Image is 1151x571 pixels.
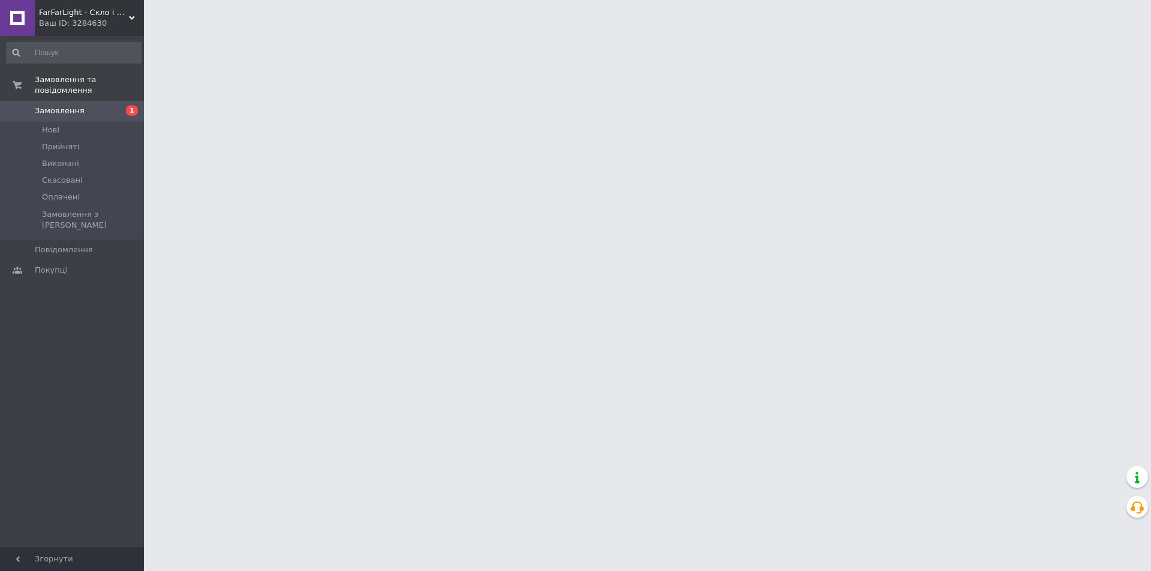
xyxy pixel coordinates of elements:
span: Нові [42,125,59,135]
span: Виконані [42,158,79,169]
span: 1 [126,105,138,116]
span: Замовлення [35,105,85,116]
span: Прийняті [42,141,79,152]
span: FarFarLight - Cкло і корпуса фар для авто [39,7,129,18]
span: Оплачені [42,192,80,203]
span: Повідомлення [35,244,93,255]
span: Замовлення та повідомлення [35,74,144,96]
span: Покупці [35,265,67,276]
input: Пошук [6,42,141,64]
div: Ваш ID: 3284630 [39,18,144,29]
span: Замовлення з [PERSON_NAME] [42,209,140,231]
span: Скасовані [42,175,83,186]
